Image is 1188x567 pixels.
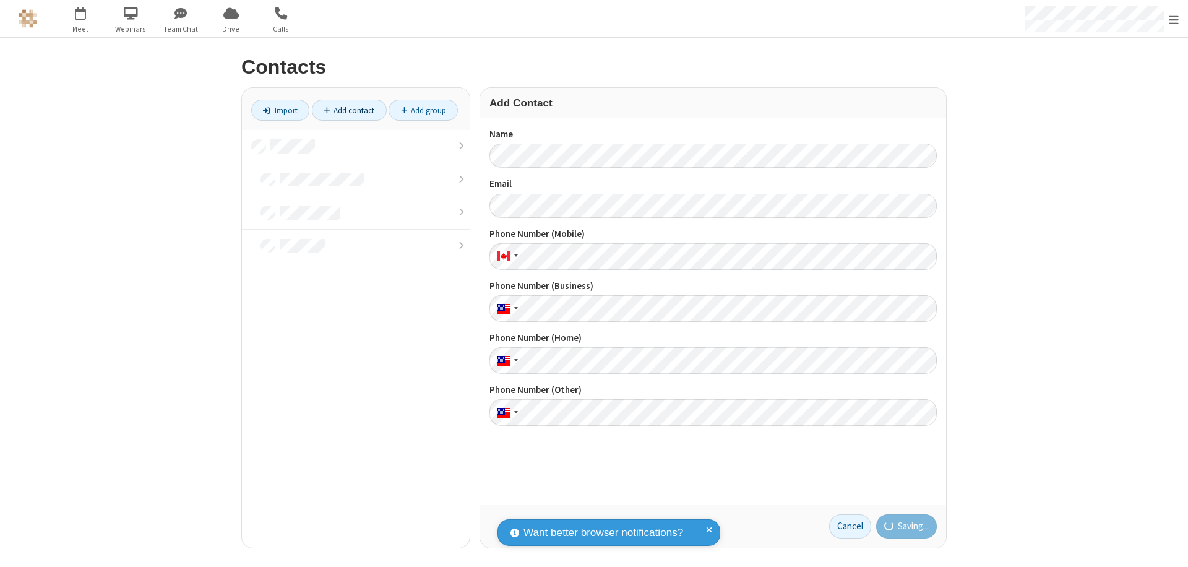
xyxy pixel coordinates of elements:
[489,399,522,426] div: United States: + 1
[898,519,929,534] span: Saving...
[108,24,154,35] span: Webinars
[489,279,937,293] label: Phone Number (Business)
[829,514,871,539] a: Cancel
[489,331,937,345] label: Phone Number (Home)
[258,24,304,35] span: Calls
[158,24,204,35] span: Team Chat
[389,100,458,121] a: Add group
[58,24,104,35] span: Meet
[489,128,937,142] label: Name
[489,243,522,270] div: Canada: + 1
[489,383,937,397] label: Phone Number (Other)
[241,56,947,78] h2: Contacts
[312,100,387,121] a: Add contact
[208,24,254,35] span: Drive
[489,295,522,322] div: United States: + 1
[251,100,309,121] a: Import
[489,177,937,191] label: Email
[523,525,683,541] span: Want better browser notifications?
[489,97,937,109] h3: Add Contact
[876,514,937,539] button: Saving...
[489,347,522,374] div: United States: + 1
[489,227,937,241] label: Phone Number (Mobile)
[19,9,37,28] img: QA Selenium DO NOT DELETE OR CHANGE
